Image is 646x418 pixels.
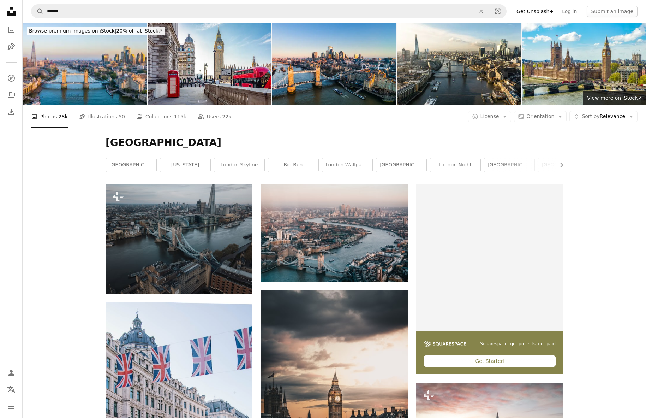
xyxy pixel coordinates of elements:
button: Sort byRelevance [569,111,638,122]
button: Search Unsplash [31,5,43,18]
a: [GEOGRAPHIC_DATA] [376,158,426,172]
a: [GEOGRAPHIC_DATA] [538,158,588,172]
a: Explore [4,71,18,85]
img: aerial photography of London skyline during daytime [261,184,408,282]
a: Collections [4,88,18,102]
img: London cityscape with Houses of Parliament and Big Ben tower, UK [522,23,646,105]
button: Orientation [514,111,567,122]
span: License [480,113,499,119]
div: Get Started [424,355,556,367]
span: 115k [174,113,186,120]
form: Find visuals sitewide [31,4,507,18]
a: Illustrations 50 [79,105,125,128]
button: scroll list to the right [555,158,563,172]
a: london skyline [214,158,264,172]
a: [GEOGRAPHIC_DATA] [484,158,534,172]
h1: [GEOGRAPHIC_DATA] [106,136,563,149]
a: View more on iStock↗ [583,91,646,105]
a: Browse premium images on iStock|20% off at iStock↗ [23,23,169,40]
img: Aerial View of Tower Bridge and the City of London at Sunrise, UK [272,23,396,105]
button: License [468,111,512,122]
img: Panoramic Aerial View of Tower Bridge and the London City Skyline at Sunrise, UK [23,23,147,105]
span: Squarespace: get projects, get paid [480,341,556,347]
button: Language [4,383,18,397]
button: Visual search [489,5,506,18]
img: Aerial view of London and the Tower Bridge [397,23,521,105]
a: Log in [558,6,581,17]
img: file-1747939142011-51e5cc87e3c9 [424,341,466,347]
a: an aerial view of the city of london [106,236,252,242]
span: Browse premium images on iStock | [29,28,116,34]
span: Relevance [582,113,625,120]
a: Collections 115k [136,105,186,128]
img: an aerial view of the city of london [106,184,252,294]
span: View more on iStock ↗ [587,95,642,101]
span: Orientation [526,113,554,119]
span: Sort by [582,113,599,119]
div: 20% off at iStock ↗ [27,27,165,35]
button: Clear [473,5,489,18]
a: photo of car and bus near castle [106,410,252,416]
a: aerial photography of London skyline during daytime [261,229,408,236]
a: london night [430,158,480,172]
a: london wallpaper [322,158,372,172]
a: Download History [4,105,18,119]
a: Log in / Sign up [4,366,18,380]
a: Illustrations [4,40,18,54]
span: 50 [119,113,125,120]
button: Menu [4,400,18,414]
span: 22k [222,113,231,120]
a: Squarespace: get projects, get paidGet Started [416,184,563,374]
a: Photos [4,23,18,37]
img: Red telephone box and double-decker bus on Parliament square and Big Ben tower, London, UK [148,23,272,105]
button: Submit an image [587,6,638,17]
a: Users 22k [198,105,232,128]
a: big ben [268,158,318,172]
a: Get Unsplash+ [512,6,558,17]
a: [GEOGRAPHIC_DATA] [106,158,156,172]
a: [US_STATE] [160,158,210,172]
a: Big Ben tower [261,379,408,385]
